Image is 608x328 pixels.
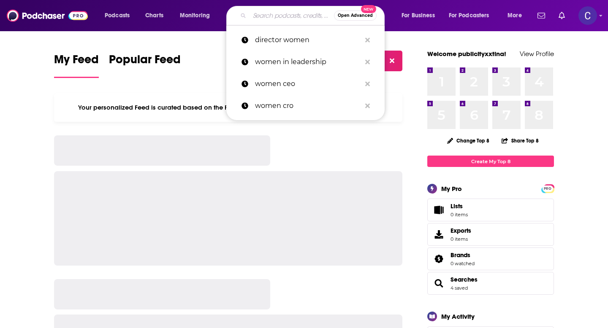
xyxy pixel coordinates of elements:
[234,6,393,25] div: Search podcasts, credits, & more...
[109,52,181,78] a: Popular Feed
[508,10,522,22] span: More
[174,9,221,22] button: open menu
[520,50,554,58] a: View Profile
[99,9,141,22] button: open menu
[449,10,489,22] span: For Podcasters
[451,276,478,283] a: Searches
[543,185,553,191] a: PRO
[502,9,532,22] button: open menu
[180,10,210,22] span: Monitoring
[255,51,361,73] p: women in leadership
[430,277,447,289] a: Searches
[430,253,447,265] a: Brands
[578,6,597,25] span: Logged in as publicityxxtina
[427,223,554,246] a: Exports
[255,73,361,95] p: women ceo
[555,8,568,23] a: Show notifications dropdown
[451,227,471,234] span: Exports
[255,29,361,51] p: director women
[427,199,554,221] a: Lists
[578,6,597,25] img: User Profile
[430,229,447,240] span: Exports
[443,9,502,22] button: open menu
[427,272,554,295] span: Searches
[109,52,181,72] span: Popular Feed
[250,9,334,22] input: Search podcasts, credits, & more...
[226,95,385,117] a: women cro
[54,93,402,122] div: Your personalized Feed is curated based on the Podcasts, Creators, Users, and Lists that you Follow.
[451,202,463,210] span: Lists
[534,8,548,23] a: Show notifications dropdown
[501,132,539,149] button: Share Top 8
[451,251,470,259] span: Brands
[451,236,471,242] span: 0 items
[54,52,99,72] span: My Feed
[105,10,130,22] span: Podcasts
[334,11,377,21] button: Open AdvancedNew
[441,312,475,320] div: My Activity
[145,10,163,22] span: Charts
[7,8,88,24] img: Podchaser - Follow, Share and Rate Podcasts
[451,202,468,210] span: Lists
[427,50,506,58] a: Welcome publicityxxtina!
[451,251,475,259] a: Brands
[226,73,385,95] a: women ceo
[255,95,361,117] p: women cro
[451,261,475,266] a: 0 watched
[361,5,376,13] span: New
[140,9,168,22] a: Charts
[402,10,435,22] span: For Business
[396,9,445,22] button: open menu
[226,29,385,51] a: director women
[427,156,554,167] a: Create My Top 8
[451,285,468,291] a: 4 saved
[441,185,462,193] div: My Pro
[54,52,99,78] a: My Feed
[430,204,447,216] span: Lists
[427,247,554,270] span: Brands
[338,13,373,18] span: Open Advanced
[442,135,494,146] button: Change Top 8
[578,6,597,25] button: Show profile menu
[451,212,468,218] span: 0 items
[543,186,553,192] span: PRO
[226,51,385,73] a: women in leadership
